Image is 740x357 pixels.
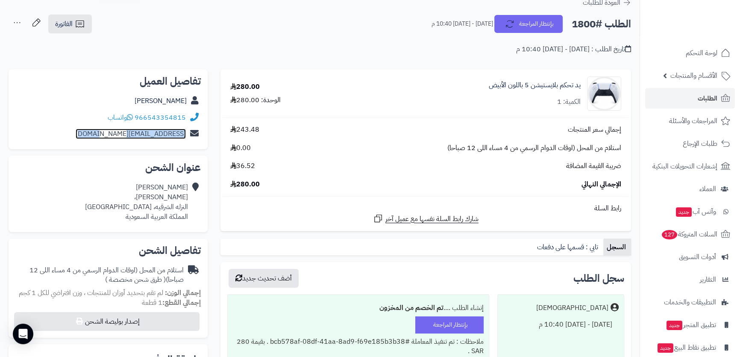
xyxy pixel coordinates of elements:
span: العملاء [699,183,716,195]
a: شارك رابط السلة نفسها مع عميل آخر [373,213,479,224]
div: استلام من المحل (اوقات الدوام الرسمي من 4 مساء اللى 12 صباحا) [15,266,184,285]
h2: تفاصيل العميل [15,76,201,86]
a: أدوات التسويق [645,247,735,267]
a: [PERSON_NAME] [135,96,187,106]
span: 280.00 [230,180,260,189]
div: رابط السلة [224,204,628,213]
div: [DATE] - [DATE] 10:40 م [503,316,619,333]
span: جديد [658,343,673,353]
span: إجمالي سعر المنتجات [568,125,621,135]
span: جديد [667,321,682,330]
span: شارك رابط السلة نفسها مع عميل آخر [385,214,479,224]
span: 127 [662,230,677,239]
span: 243.48 [230,125,259,135]
span: التطبيقات والخدمات [664,296,716,308]
span: التقارير [700,274,716,286]
strong: إجمالي القطع: [162,298,201,308]
div: بإنتظار المراجعة [415,316,484,333]
span: ضريبة القيمة المضافة [566,161,621,171]
h2: عنوان الشحن [15,162,201,173]
div: [DEMOGRAPHIC_DATA] [536,303,608,313]
a: طلبات الإرجاع [645,133,735,154]
span: 36.52 [230,161,255,171]
a: التقارير [645,269,735,290]
span: تطبيق نقاط البيع [657,342,716,354]
span: طلبات الإرجاع [683,138,717,150]
div: Open Intercom Messenger [13,324,33,344]
h2: تفاصيل الشحن [15,245,201,256]
a: السلات المتروكة127 [645,224,735,245]
small: [DATE] - [DATE] 10:40 م [432,20,493,28]
span: لوحة التحكم [686,47,717,59]
span: أدوات التسويق [679,251,716,263]
a: لوحة التحكم [645,43,735,63]
a: الطلبات [645,88,735,109]
a: السجل [603,239,631,256]
div: إنشاء الطلب .... [233,300,484,316]
button: بإنتظار المراجعة [494,15,563,33]
a: العملاء [645,179,735,199]
span: جديد [676,207,692,217]
span: الفاتورة [55,19,73,29]
a: التطبيقات والخدمات [645,292,735,313]
a: المراجعات والأسئلة [645,111,735,131]
a: إشعارات التحويلات البنكية [645,156,735,177]
span: ( طرق شحن مخصصة ) [105,274,166,285]
h3: سجل الطلب [573,273,624,283]
span: لم تقم بتحديد أوزان للمنتجات ، وزن افتراضي للكل 1 كجم [19,288,163,298]
a: [EMAIL_ADDRESS][DOMAIN_NAME] [76,129,186,139]
span: المراجعات والأسئلة [669,115,717,127]
a: تطبيق المتجرجديد [645,315,735,335]
span: السلات المتروكة [661,228,717,240]
span: الإجمالي النهائي [581,180,621,189]
span: الأقسام والمنتجات [670,70,717,82]
span: استلام من المحل (اوقات الدوام الرسمي من 4 مساء اللى 12 صباحا) [447,143,621,153]
a: واتساب [108,112,133,123]
a: وآتس آبجديد [645,201,735,222]
img: logo-2.png [682,23,732,41]
span: تطبيق المتجر [666,319,716,331]
span: 0.00 [230,143,251,153]
a: الفاتورة [48,15,92,33]
small: 1 قطعة [142,298,201,308]
div: [PERSON_NAME] [PERSON_NAME]، النزله الشرقيه، [GEOGRAPHIC_DATA] المملكة العربية السعودية [85,183,188,221]
div: الكمية: 1 [557,97,581,107]
button: أضف تحديث جديد [229,269,299,288]
strong: إجمالي الوزن: [165,288,201,298]
b: تم الخصم من المخزون [379,303,443,313]
span: وآتس آب [675,206,716,218]
span: إشعارات التحويلات البنكية [652,160,717,172]
img: 1675598672-71T3PY96aDL._AC_SL1500_-90x90.jpg [587,77,621,111]
div: تاريخ الطلب : [DATE] - [DATE] 10:40 م [516,44,631,54]
button: إصدار بوليصة الشحن [14,312,200,331]
a: 966543354815 [135,112,186,123]
span: الطلبات [698,92,717,104]
a: يد تحكم بلايستيشن 5 باللون الأبيض [489,80,581,90]
a: تابي : قسمها على دفعات [534,239,603,256]
div: الوحدة: 280.00 [230,95,281,105]
div: 280.00 [230,82,260,92]
h2: الطلب #1800 [572,15,631,33]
